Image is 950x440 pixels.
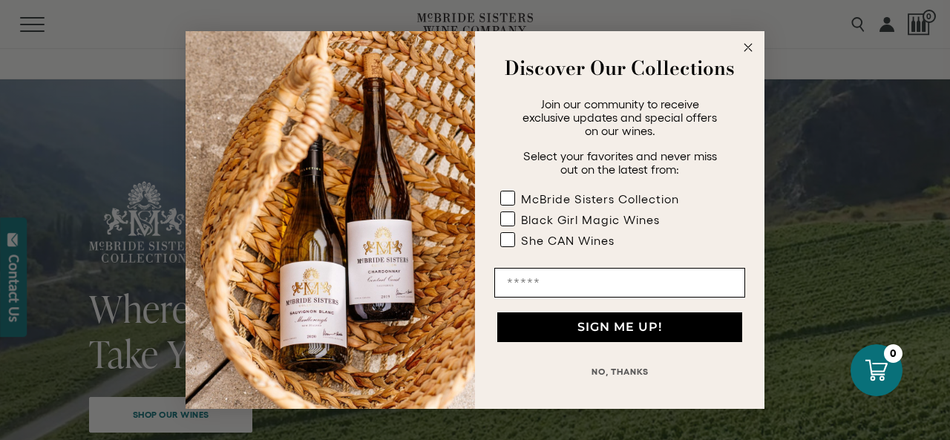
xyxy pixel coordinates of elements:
strong: Discover Our Collections [505,53,735,82]
input: Email [494,268,745,298]
button: SIGN ME UP! [497,312,742,342]
div: She CAN Wines [521,234,615,247]
span: Select your favorites and never miss out on the latest from: [523,149,717,176]
div: Black Girl Magic Wines [521,213,660,226]
div: McBride Sisters Collection [521,192,679,206]
img: 42653730-7e35-4af7-a99d-12bf478283cf.jpeg [186,31,475,409]
span: Join our community to receive exclusive updates and special offers on our wines. [522,97,717,137]
div: 0 [884,344,902,363]
button: NO, THANKS [494,357,745,387]
button: Close dialog [739,39,757,56]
